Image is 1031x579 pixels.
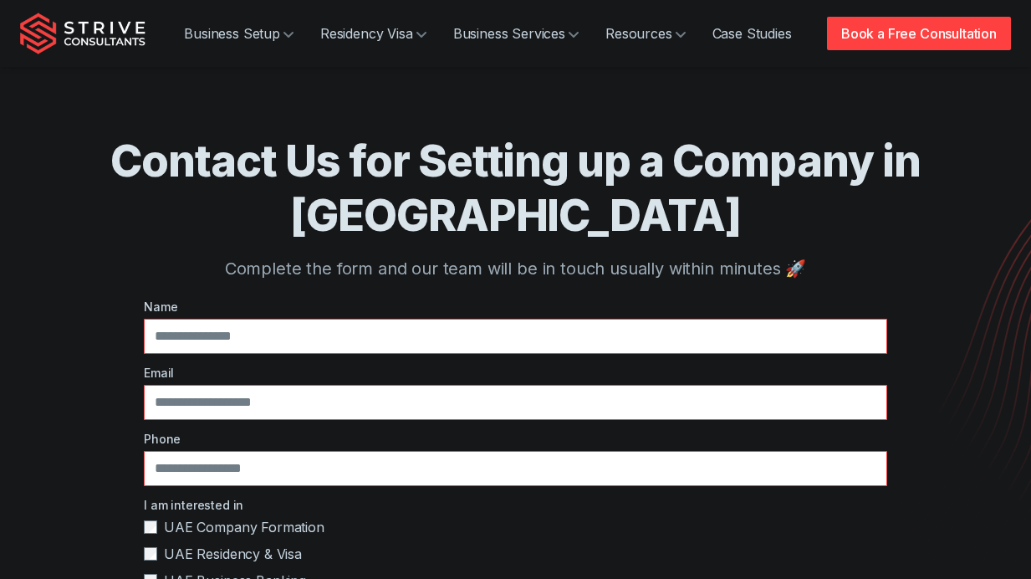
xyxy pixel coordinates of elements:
[20,256,1011,281] p: Complete the form and our team will be in touch usually within minutes 🚀
[699,17,805,50] a: Case Studies
[144,520,157,534] input: UAE Company Formation
[144,364,887,382] label: Email
[827,17,1011,50] a: Book a Free Consultation
[164,517,324,537] span: UAE Company Formation
[440,17,592,50] a: Business Services
[20,134,1011,243] h1: Contact Us for Setting up a Company in [GEOGRAPHIC_DATA]
[144,496,887,514] label: I am interested in
[592,17,699,50] a: Resources
[20,13,145,54] img: Strive Consultants
[164,544,302,564] span: UAE Residency & Visa
[307,17,440,50] a: Residency Visa
[144,430,887,448] label: Phone
[171,17,307,50] a: Business Setup
[144,547,157,561] input: UAE Residency & Visa
[144,298,887,315] label: Name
